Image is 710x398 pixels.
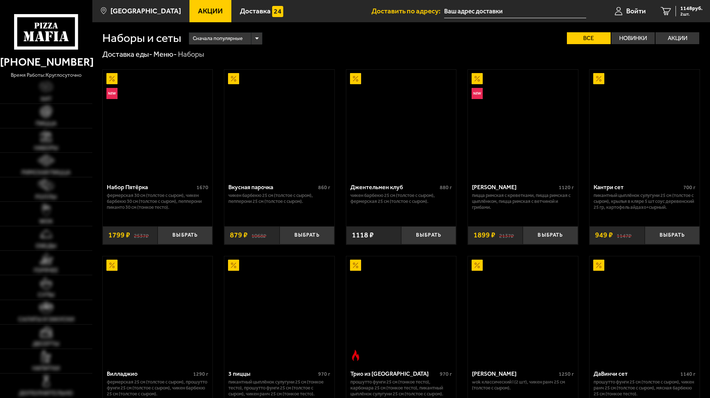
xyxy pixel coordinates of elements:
span: Доставка [240,7,271,14]
a: АкционныйДжентельмен клуб [346,70,456,178]
span: Горячее [34,267,58,273]
span: 970 г [440,371,452,377]
s: 2137 ₽ [499,231,514,239]
p: Пикантный цыплёнок сулугуни 25 см (толстое с сыром), крылья в кляре 5 шт соус деревенский 25 гр, ... [594,193,696,210]
s: 1147 ₽ [617,231,631,239]
span: 1118 ₽ [352,231,374,239]
div: 3 пиццы [228,370,316,377]
span: 1899 ₽ [473,231,495,239]
p: Чикен Барбекю 25 см (толстое с сыром), Фермерская 25 см (толстое с сыром). [350,193,452,204]
img: Острое блюдо [350,350,361,361]
span: Десерты [33,341,59,347]
a: АкционныйДаВинчи сет [590,256,700,365]
div: [PERSON_NAME] [472,370,557,377]
span: 879 ₽ [230,231,248,239]
input: Ваш адрес доставки [444,4,586,18]
p: Пикантный цыплёнок сулугуни 25 см (тонкое тесто), Прошутто Фунги 25 см (толстое с сыром), Чикен Р... [228,379,330,397]
div: Трио из [GEOGRAPHIC_DATA] [350,370,438,377]
img: Акционный [472,73,483,84]
div: ДаВинчи сет [594,370,678,377]
button: Выбрать [401,226,456,244]
img: Акционный [593,260,604,271]
label: Акции [655,32,699,44]
span: 700 г [683,184,696,191]
span: 2 шт. [680,12,703,16]
div: Набор Пятёрка [107,184,195,191]
span: 1670 [197,184,208,191]
span: Дополнительно [19,390,73,396]
a: Меню- [153,50,177,59]
span: Напитки [32,365,60,371]
img: Новинка [106,88,118,99]
img: Акционный [350,260,361,271]
div: Вкусная парочка [228,184,316,191]
div: Вилладжио [107,370,192,377]
p: Прошутто Фунги 25 см (тонкое тесто), Карбонара 25 см (тонкое тесто), Пикантный цыплёнок сулугуни ... [350,379,452,397]
p: Wok классический L (2 шт), Чикен Ранч 25 см (толстое с сыром). [472,379,574,391]
button: Выбрать [158,226,212,244]
button: Выбрать [645,226,700,244]
a: АкционныйВкусная парочка [224,70,334,178]
span: Доставить по адресу: [371,7,444,14]
img: Акционный [228,73,239,84]
p: Пицца Римская с креветками, Пицца Римская с цыплёнком, Пицца Римская с ветчиной и грибами. [472,193,574,210]
s: 1068 ₽ [251,231,266,239]
p: Прошутто Фунги 25 см (толстое с сыром), Чикен Ранч 25 см (толстое с сыром), Мясная Барбекю 25 см ... [594,379,696,397]
a: Доставка еды- [102,50,152,59]
img: Акционный [593,73,604,84]
label: Новинки [611,32,655,44]
div: Наборы [178,50,204,59]
a: АкционныйОстрое блюдоТрио из Рио [346,256,456,365]
img: Акционный [472,260,483,271]
span: Сначала популярные [193,32,242,46]
img: Новинка [472,88,483,99]
span: 1140 г [680,371,696,377]
span: WOK [39,218,53,224]
span: [GEOGRAPHIC_DATA] [110,7,181,14]
span: 1290 г [193,371,208,377]
div: Джентельмен клуб [350,184,438,191]
label: Все [567,32,611,44]
a: АкционныйКантри сет [590,70,700,178]
span: 970 г [318,371,330,377]
div: Кантри сет [594,184,681,191]
span: Войти [626,7,646,14]
span: 880 г [440,184,452,191]
span: Роллы [35,194,57,200]
img: Акционный [106,73,118,84]
img: Акционный [350,73,361,84]
img: Акционный [106,260,118,271]
span: 860 г [318,184,330,191]
span: 949 ₽ [595,231,613,239]
img: Акционный [228,260,239,271]
span: 1120 г [559,184,574,191]
p: Фермерская 25 см (толстое с сыром), Прошутто Фунги 25 см (толстое с сыром), Чикен Барбекю 25 см (... [107,379,209,397]
span: Супы [38,292,55,298]
span: 1799 ₽ [108,231,130,239]
button: Выбрать [280,226,334,244]
s: 2537 ₽ [134,231,149,239]
img: 15daf4d41897b9f0e9f617042186c801.svg [272,6,283,17]
span: Салаты и закуски [18,316,74,322]
span: 1148 руб. [680,6,703,11]
span: Наборы [34,145,58,151]
div: [PERSON_NAME] [472,184,557,191]
h1: Наборы и сеты [102,32,181,44]
a: АкционныйВилладжио [103,256,213,365]
p: Чикен Барбекю 25 см (толстое с сыром), Пепперони 25 см (толстое с сыром). [228,193,330,204]
span: Римская пицца [22,170,70,175]
a: АкционныйНовинкаНабор Пятёрка [103,70,213,178]
a: АкционныйНовинкаМама Миа [468,70,578,178]
span: Обеды [36,243,56,249]
span: Хит [40,96,52,102]
span: Пицца [36,121,56,126]
a: АкционныйВилла Капри [468,256,578,365]
button: Выбрать [523,226,578,244]
span: 1250 г [559,371,574,377]
a: Акционный3 пиццы [224,256,334,365]
p: Фермерская 30 см (толстое с сыром), Чикен Барбекю 30 см (толстое с сыром), Пепперони Пиканто 30 с... [107,193,209,210]
span: Акции [198,7,223,14]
